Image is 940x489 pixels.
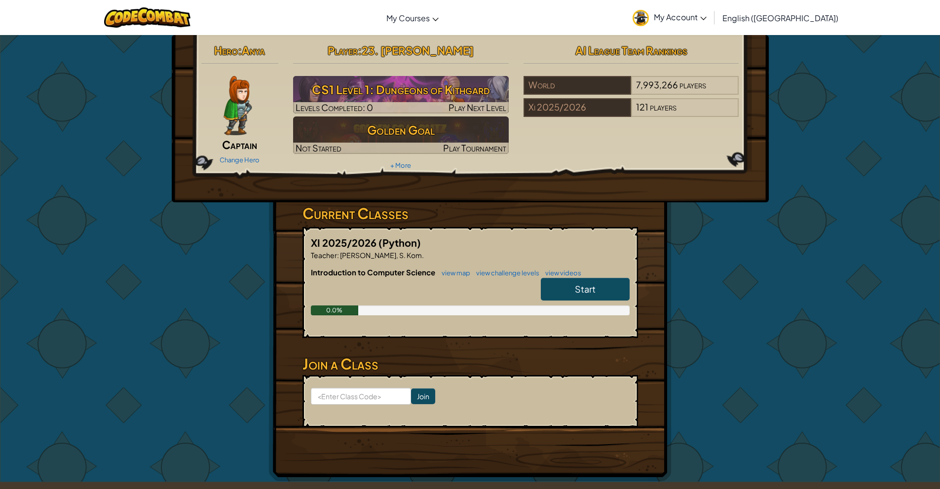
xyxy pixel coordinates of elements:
[311,267,437,277] span: Introduction to Computer Science
[524,85,739,97] a: World7,993,266players
[654,12,707,22] span: My Account
[296,102,373,113] span: Levels Completed: 0
[471,269,539,277] a: view challenge levels
[296,142,341,153] span: Not Started
[311,305,359,315] div: 0.0%
[362,43,474,57] span: 23. [PERSON_NAME]
[390,161,411,169] a: + More
[540,269,581,277] a: view videos
[722,13,838,23] span: English ([GEOGRAPHIC_DATA])
[214,43,238,57] span: Hero
[222,138,257,151] span: Captain
[311,388,411,405] input: <Enter Class Code>
[449,102,506,113] span: Play Next Level
[293,119,509,141] h3: Golden Goal
[386,13,430,23] span: My Courses
[679,79,706,90] span: players
[293,116,509,154] a: Golden GoalNot StartedPlay Tournament
[104,7,190,28] img: CodeCombat logo
[717,4,843,31] a: English ([GEOGRAPHIC_DATA])
[339,251,424,260] span: [PERSON_NAME], S. Kom.
[302,353,638,375] h3: Join a Class
[293,76,509,113] a: Play Next Level
[293,76,509,113] img: CS1 Level 1: Dungeons of Kithgard
[443,142,506,153] span: Play Tournament
[337,251,339,260] span: :
[524,98,631,117] div: Xi 2025/2026
[242,43,265,57] span: Anya
[293,78,509,101] h3: CS1 Level 1: Dungeons of Kithgard
[633,10,649,26] img: avatar
[575,283,596,295] span: Start
[437,269,470,277] a: view map
[636,101,648,113] span: 121
[636,79,678,90] span: 7,993,266
[524,76,631,95] div: World
[358,43,362,57] span: :
[311,236,378,249] span: XI 2025/2026
[220,156,260,164] a: Change Hero
[311,251,337,260] span: Teacher
[293,116,509,154] img: Golden Goal
[650,101,677,113] span: players
[328,43,358,57] span: Player
[575,43,687,57] span: AI League Team Rankings
[524,108,739,119] a: Xi 2025/2026121players
[224,76,252,135] img: captain-pose.png
[628,2,712,33] a: My Account
[378,236,421,249] span: (Python)
[411,388,435,404] input: Join
[381,4,444,31] a: My Courses
[238,43,242,57] span: :
[302,202,638,225] h3: Current Classes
